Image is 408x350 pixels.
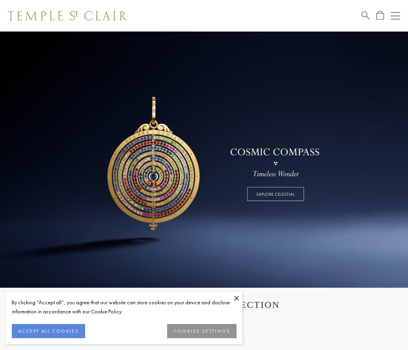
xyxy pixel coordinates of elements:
button: Open navigation [391,11,400,20]
div: By clicking “Accept all”, you agree that our website can store cookies on your device and disclos... [12,298,237,316]
a: Search [361,11,370,20]
img: Temple St. Clair [8,11,127,20]
button: COOKIES SETTINGS [167,324,237,338]
a: Open Shopping Bag [376,11,384,20]
button: ACCEPT ALL COOKIES [12,324,85,338]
